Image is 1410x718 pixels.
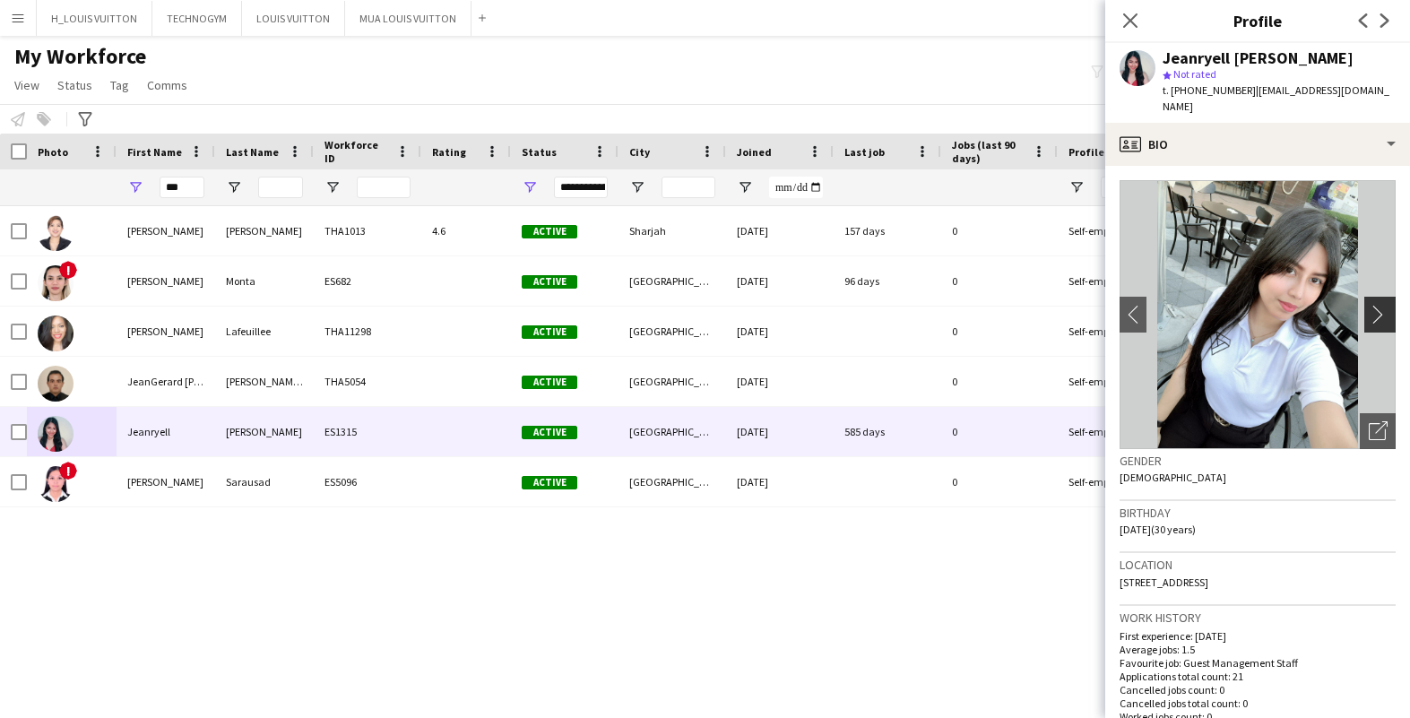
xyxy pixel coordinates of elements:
button: LOUIS VUITTON [242,1,345,36]
span: Tag [110,77,129,93]
div: 585 days [834,407,941,456]
span: Last job [844,145,885,159]
span: Status [522,145,557,159]
div: Self-employed Crew [1058,307,1172,356]
p: Cancelled jobs total count: 0 [1120,696,1396,710]
div: 0 [941,357,1058,406]
span: Last Name [226,145,279,159]
div: 0 [941,407,1058,456]
span: Comms [147,77,187,93]
div: [DATE] [726,357,834,406]
div: Lafeuillee [215,307,314,356]
div: [DATE] [726,206,834,255]
h3: Location [1120,557,1396,573]
span: Status [57,77,92,93]
span: My Workforce [14,43,146,70]
img: Crew avatar or photo [1120,180,1396,449]
h3: Work history [1120,610,1396,626]
p: Average jobs: 1.5 [1120,643,1396,656]
div: [PERSON_NAME] [117,307,215,356]
img: Jeany Beb Sarausad [38,466,74,502]
span: Not rated [1173,67,1216,81]
div: [PERSON_NAME] [117,256,215,306]
div: THA5054 [314,357,421,406]
div: [PERSON_NAME] [117,206,215,255]
span: t. [PHONE_NUMBER] [1163,83,1256,97]
a: Status [50,74,99,97]
input: Joined Filter Input [769,177,823,198]
a: View [7,74,47,97]
button: Open Filter Menu [522,179,538,195]
img: Cristly Jean Monta [38,265,74,301]
button: Open Filter Menu [226,179,242,195]
p: Applications total count: 21 [1120,670,1396,683]
div: ES5096 [314,457,421,506]
div: THA11298 [314,307,421,356]
span: Profile [1068,145,1104,159]
div: 0 [941,206,1058,255]
span: Joined [737,145,772,159]
div: Jeanryell [PERSON_NAME] [1163,50,1354,66]
button: TECHNOGYM [152,1,242,36]
span: Active [522,426,577,439]
div: [PERSON_NAME] Tip [215,357,314,406]
a: Comms [140,74,195,97]
button: Open Filter Menu [324,179,341,195]
input: City Filter Input [662,177,715,198]
p: Favourite job: Guest Management Staff [1120,656,1396,670]
span: | [EMAIL_ADDRESS][DOMAIN_NAME] [1163,83,1389,113]
div: ES1315 [314,407,421,456]
button: Open Filter Menu [127,179,143,195]
div: THA1013 [314,206,421,255]
input: Last Name Filter Input [258,177,303,198]
div: Sharjah [618,206,726,255]
a: Tag [103,74,136,97]
span: ! [59,261,77,279]
span: View [14,77,39,93]
span: [DATE] (30 years) [1120,523,1196,536]
span: First Name [127,145,182,159]
div: [GEOGRAPHIC_DATA] [618,407,726,456]
img: Jeanryell Aquinde [38,416,74,452]
div: Self-employed Crew [1058,457,1172,506]
div: [DATE] [726,256,834,306]
h3: Birthday [1120,505,1396,521]
span: Photo [38,145,68,159]
div: Sarausad [215,457,314,506]
div: ES682 [314,256,421,306]
div: Self-employed Crew [1058,206,1172,255]
app-action-btn: Advanced filters [74,108,96,130]
h3: Gender [1120,453,1396,469]
div: 0 [941,256,1058,306]
p: Cancelled jobs count: 0 [1120,683,1396,696]
div: [PERSON_NAME] [215,206,314,255]
div: [DATE] [726,307,834,356]
img: Aljean Santos [38,215,74,251]
div: Self-employed Crew [1058,357,1172,406]
div: [DATE] [726,457,834,506]
h3: Profile [1105,9,1410,32]
div: [GEOGRAPHIC_DATA] [618,457,726,506]
span: [DEMOGRAPHIC_DATA] [1120,471,1226,484]
button: Open Filter Menu [737,179,753,195]
span: [STREET_ADDRESS] [1120,575,1208,589]
div: Self-employed Crew [1058,407,1172,456]
button: Open Filter Menu [1068,179,1085,195]
div: [PERSON_NAME] [117,457,215,506]
div: 0 [941,457,1058,506]
span: Workforce ID [324,138,389,165]
div: Monta [215,256,314,306]
div: [GEOGRAPHIC_DATA] [618,307,726,356]
input: Profile Filter Input [1101,177,1162,198]
span: ! [59,462,77,480]
button: H_LOUIS VUITTON [37,1,152,36]
span: Active [522,476,577,489]
div: JeanGerard [PERSON_NAME] [117,357,215,406]
span: Active [522,275,577,289]
button: Open Filter Menu [629,179,645,195]
span: City [629,145,650,159]
div: [DATE] [726,407,834,456]
p: First experience: [DATE] [1120,629,1396,643]
div: 157 days [834,206,941,255]
div: Open photos pop-in [1360,413,1396,449]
